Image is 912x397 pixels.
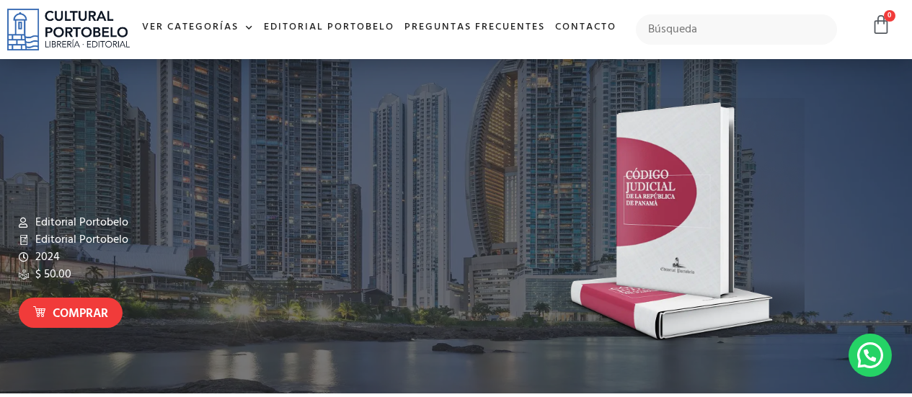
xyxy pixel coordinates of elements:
a: 0 [871,14,891,35]
div: WhatsApp contact [849,334,892,377]
a: Editorial Portobelo [259,12,399,43]
span: $ 50.00 [32,266,71,283]
span: 2024 [32,249,60,266]
span: 0 [884,10,895,22]
a: Preguntas frecuentes [399,12,550,43]
a: Ver Categorías [137,12,259,43]
span: Comprar [53,305,108,324]
input: Búsqueda [636,14,837,45]
span: Editorial Portobelo [32,231,128,249]
a: Contacto [550,12,621,43]
a: Comprar [19,298,123,329]
span: Editorial Portobelo [32,214,128,231]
